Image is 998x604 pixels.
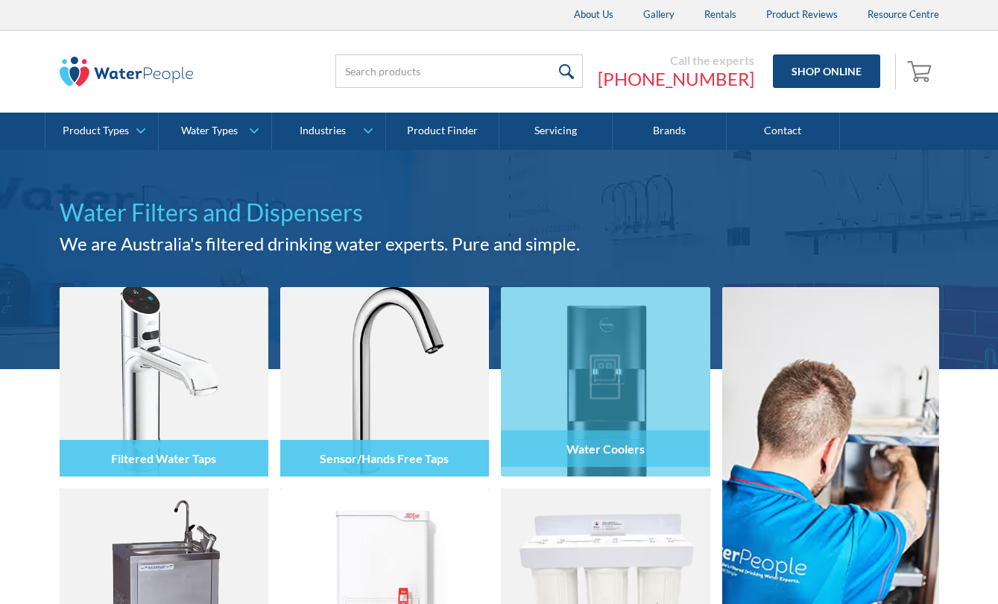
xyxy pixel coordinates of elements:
[300,125,346,137] div: Industries
[45,113,158,150] a: Product Types
[907,59,935,83] img: shopping cart
[499,113,613,150] a: Servicing
[111,451,216,465] h4: Filtered Water Taps
[63,125,129,137] div: Product Types
[60,287,268,476] img: Filtered Water Taps
[386,113,499,150] a: Product Finder
[566,441,645,456] h4: Water Coolers
[335,54,583,88] input: Search products
[280,287,489,476] img: Sensor/Hands Free Taps
[598,68,754,90] a: [PHONE_NUMBER]
[501,287,710,476] img: Water Coolers
[60,57,194,86] img: The Water People
[272,113,385,150] a: Industries
[727,113,840,150] a: Contact
[598,53,754,68] div: Call the experts
[181,125,238,137] div: Water Types
[159,113,271,150] a: Water Types
[320,451,449,465] h4: Sensor/Hands Free Taps
[903,54,939,89] a: Open empty cart
[773,54,880,88] a: Shop Online
[613,113,726,150] a: Brands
